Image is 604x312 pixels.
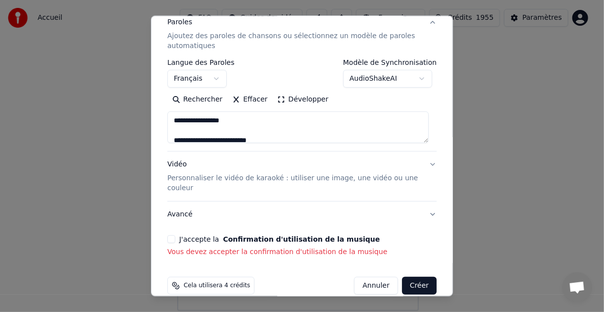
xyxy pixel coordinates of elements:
button: Avancé [167,201,437,227]
p: Ajoutez des paroles de chansons ou sélectionnez un modèle de paroles automatiques [167,31,421,51]
button: Rechercher [167,91,227,107]
div: Vidéo [167,159,421,193]
label: Langue des Paroles [167,58,235,65]
button: J'accepte la [223,235,380,242]
label: J'accepte la [179,235,380,242]
button: VidéoPersonnaliser le vidéo de karaoké : utiliser une image, une vidéo ou une couleur [167,151,437,201]
div: Paroles [167,17,192,27]
span: Cela utilisera 4 crédits [184,281,250,289]
div: ParolesAjoutez des paroles de chansons ou sélectionnez un modèle de paroles automatiques [167,58,437,151]
button: ParolesAjoutez des paroles de chansons ou sélectionnez un modèle de paroles automatiques [167,9,437,58]
button: Annuler [354,276,398,294]
label: Modèle de Synchronisation [343,58,437,65]
p: Personnaliser le vidéo de karaoké : utiliser une image, une vidéo ou une couleur [167,173,421,193]
button: Développer [272,91,333,107]
p: Vous devez accepter la confirmation d'utilisation de la musique [167,247,437,257]
button: Créer [402,276,437,294]
button: Effacer [227,91,272,107]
